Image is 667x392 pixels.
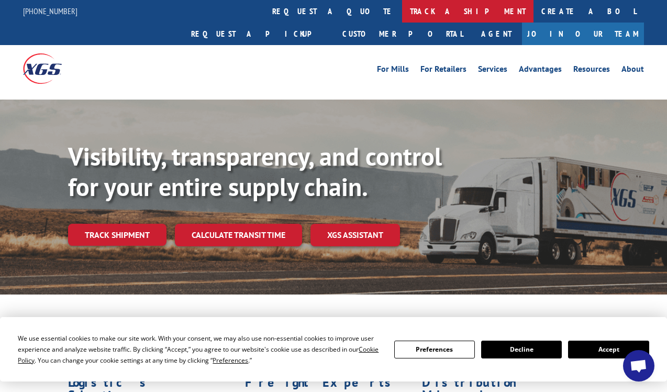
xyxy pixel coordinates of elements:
[471,23,522,45] a: Agent
[183,23,335,45] a: Request a pickup
[478,65,507,77] a: Services
[68,224,166,246] a: Track shipment
[623,350,654,382] a: Open chat
[68,140,442,203] b: Visibility, transparency, and control for your entire supply chain.
[481,341,562,358] button: Decline
[568,341,649,358] button: Accept
[18,333,381,366] div: We use essential cookies to make our site work. With your consent, we may also use non-essential ...
[335,23,471,45] a: Customer Portal
[420,65,466,77] a: For Retailers
[310,224,400,246] a: XGS ASSISTANT
[377,65,409,77] a: For Mills
[573,65,610,77] a: Resources
[522,23,644,45] a: Join Our Team
[175,224,302,246] a: Calculate transit time
[621,65,644,77] a: About
[213,356,248,365] span: Preferences
[519,65,562,77] a: Advantages
[23,6,77,16] a: [PHONE_NUMBER]
[394,341,475,358] button: Preferences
